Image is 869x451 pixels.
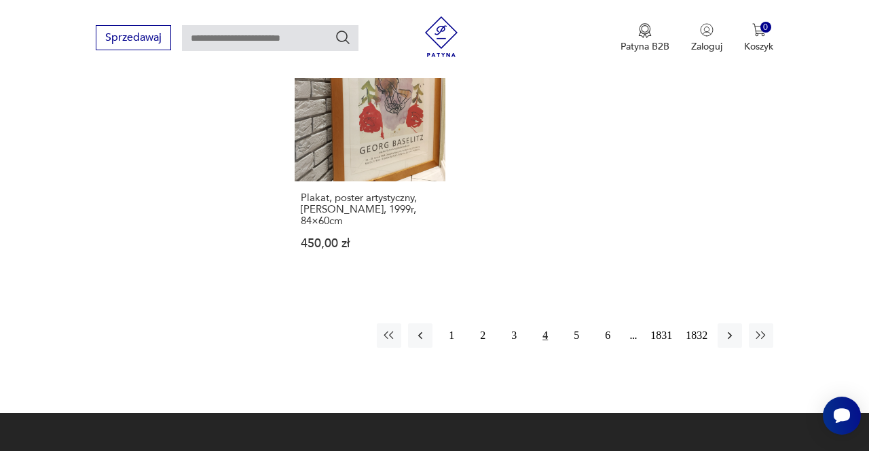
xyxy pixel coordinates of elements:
[470,323,495,348] button: 2
[421,16,462,57] img: Patyna - sklep z meblami i dekoracjami vintage
[682,323,711,348] button: 1832
[301,192,439,227] h3: Plakat, poster artystyczny, [PERSON_NAME], 1999r, 84×60cm
[502,323,526,348] button: 3
[439,323,464,348] button: 1
[744,40,773,53] p: Koszyk
[335,29,351,46] button: Szukaj
[691,23,722,53] button: Zaloguj
[621,23,669,53] a: Ikona medaluPatyna B2B
[760,22,772,33] div: 0
[564,323,589,348] button: 5
[752,23,766,37] img: Ikona koszyka
[595,323,620,348] button: 6
[96,25,171,50] button: Sprzedawaj
[295,31,445,276] a: Plakat, poster artystyczny, Georg Baselitz, 1999r, 84×60cmPlakat, poster artystyczny, [PERSON_NAM...
[301,238,439,249] p: 450,00 zł
[621,23,669,53] button: Patyna B2B
[700,23,714,37] img: Ikonka użytkownika
[647,323,676,348] button: 1831
[533,323,557,348] button: 4
[823,397,861,435] iframe: Smartsupp widget button
[96,34,171,43] a: Sprzedawaj
[744,23,773,53] button: 0Koszyk
[638,23,652,38] img: Ikona medalu
[691,40,722,53] p: Zaloguj
[621,40,669,53] p: Patyna B2B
